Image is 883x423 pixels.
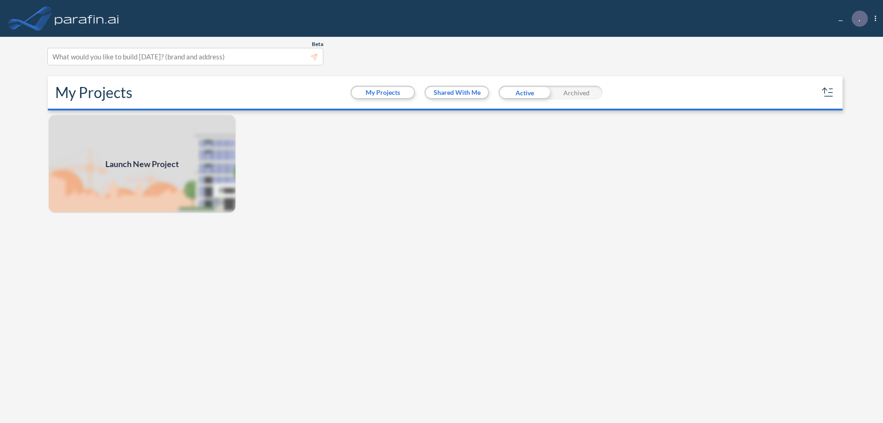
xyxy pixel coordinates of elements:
[48,114,236,214] a: Launch New Project
[53,9,121,28] img: logo
[352,87,414,98] button: My Projects
[105,158,179,170] span: Launch New Project
[825,11,876,27] div: ...
[312,41,323,48] span: Beta
[499,86,550,99] div: Active
[820,85,835,100] button: sort
[55,84,132,101] h2: My Projects
[550,86,602,99] div: Archived
[426,87,488,98] button: Shared With Me
[859,14,860,23] p: .
[48,114,236,214] img: add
